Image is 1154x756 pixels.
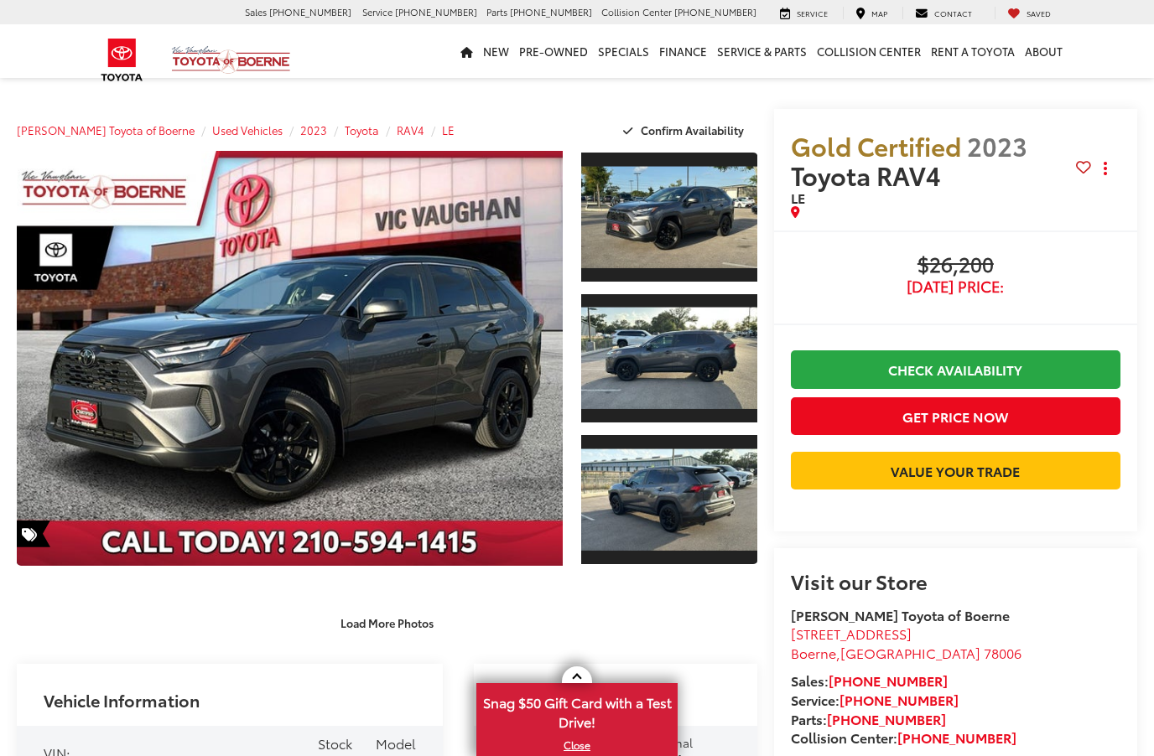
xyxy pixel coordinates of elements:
[791,643,1021,662] span: ,
[395,5,477,18] span: [PHONE_NUMBER]
[871,8,887,18] span: Map
[1027,8,1051,18] span: Saved
[791,570,1120,592] h2: Visit our Store
[1104,162,1107,175] span: dropdown dots
[514,24,593,78] a: Pre-Owned
[791,671,948,690] strong: Sales:
[171,45,291,75] img: Vic Vaughan Toyota of Boerne
[791,350,1120,388] a: Check Availability
[843,7,900,20] a: Map
[345,122,379,137] a: Toyota
[791,624,1021,662] a: [STREET_ADDRESS] Boerne,[GEOGRAPHIC_DATA] 78006
[614,116,757,145] button: Confirm Availability
[840,643,980,662] span: [GEOGRAPHIC_DATA]
[791,157,947,193] span: Toyota RAV4
[995,7,1063,20] a: My Saved Vehicles
[478,24,514,78] a: New
[791,624,912,643] span: [STREET_ADDRESS]
[581,151,757,283] a: Expand Photo 1
[397,122,424,137] a: RAV4
[897,728,1016,747] a: [PHONE_NUMBER]
[579,308,758,409] img: 2023 Toyota RAV4 LE
[579,166,758,267] img: 2023 Toyota RAV4 LE
[712,24,812,78] a: Service & Parts: Opens in a new tab
[829,671,948,690] a: [PHONE_NUMBER]
[934,8,972,18] span: Contact
[245,5,267,18] span: Sales
[791,188,805,207] span: LE
[791,643,836,662] span: Boerne
[1091,154,1120,184] button: Actions
[984,643,1021,662] span: 78006
[329,608,445,638] button: Load More Photos
[654,24,712,78] a: Finance
[212,122,283,137] a: Used Vehicles
[510,5,592,18] span: [PHONE_NUMBER]
[269,5,351,18] span: [PHONE_NUMBER]
[797,8,828,18] span: Service
[791,278,1120,295] span: [DATE] Price:
[840,690,959,709] a: [PHONE_NUMBER]
[455,24,478,78] a: Home
[581,433,757,566] a: Expand Photo 3
[17,122,195,137] a: [PERSON_NAME] Toyota of Boerne
[1020,24,1068,78] a: About
[17,520,50,547] span: Special
[791,605,1010,624] strong: [PERSON_NAME] Toyota of Boerne
[791,728,1016,747] strong: Collision Center:
[812,24,926,78] a: Collision Center
[91,33,153,87] img: Toyota
[579,448,758,550] img: 2023 Toyota RAV4 LE
[442,122,455,137] a: LE
[791,709,946,728] strong: Parts:
[926,24,1020,78] a: Rent a Toyota
[967,127,1027,163] span: 2023
[486,5,507,18] span: Parts
[601,5,672,18] span: Collision Center
[362,5,392,18] span: Service
[791,253,1120,278] span: $26,200
[44,691,200,709] h2: Vehicle Information
[791,452,1120,489] a: Value Your Trade
[593,24,654,78] a: Specials
[791,690,959,709] strong: Service:
[300,122,327,137] a: 2023
[17,151,563,566] a: Expand Photo 0
[902,7,985,20] a: Contact
[767,7,840,20] a: Service
[478,685,676,736] span: Snag $50 Gift Card with a Test Drive!
[674,5,756,18] span: [PHONE_NUMBER]
[641,122,744,137] span: Confirm Availability
[791,127,961,163] span: Gold Certified
[827,709,946,728] a: [PHONE_NUMBER]
[11,149,568,567] img: 2023 Toyota RAV4 LE
[791,397,1120,435] button: Get Price Now
[581,293,757,425] a: Expand Photo 2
